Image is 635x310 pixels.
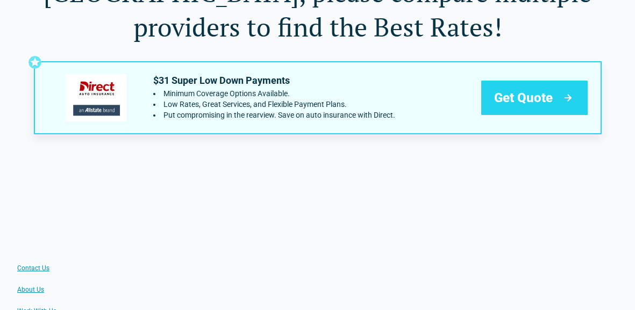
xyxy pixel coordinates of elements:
li: Put compromising in the rearview. Save on auto insurance with Direct. [153,111,395,119]
img: directauto's logo [48,74,145,121]
li: Low Rates, Great Services, and Flexible Payment Plans. [153,100,395,109]
p: $31 Super Low Down Payments [153,74,395,87]
a: directauto's logo$31 Super Low Down PaymentsMinimum Coverage Options Available.Low Rates, Great S... [34,61,602,134]
a: Contact Us [17,264,49,272]
span: Get Quote [494,89,553,106]
li: Minimum Coverage Options Available. [153,89,395,98]
a: About Us [17,285,44,294]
